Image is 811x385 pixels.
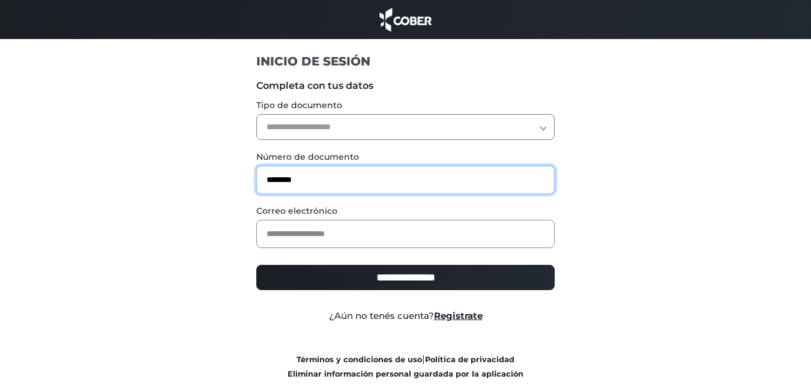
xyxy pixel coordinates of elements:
h1: INICIO DE SESIÓN [256,53,555,69]
label: Correo electrónico [256,205,555,217]
a: Términos y condiciones de uso [297,355,422,364]
img: cober_marca.png [376,6,435,33]
div: ¿Aún no tenés cuenta? [247,309,564,323]
label: Completa con tus datos [256,79,555,93]
div: | [247,352,564,381]
label: Tipo de documento [256,99,555,112]
a: Registrate [434,310,483,321]
a: Eliminar información personal guardada por la aplicación [288,369,523,378]
label: Número de documento [256,151,555,163]
a: Política de privacidad [425,355,514,364]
